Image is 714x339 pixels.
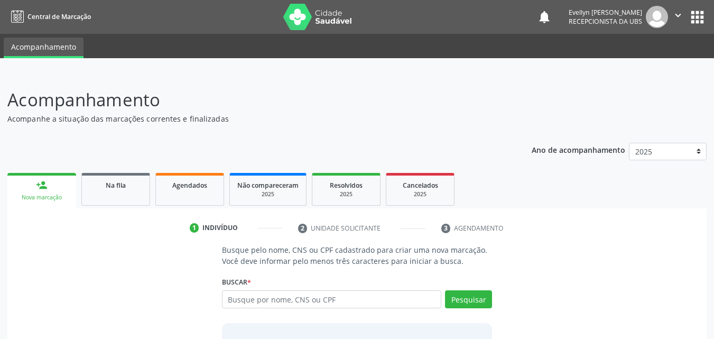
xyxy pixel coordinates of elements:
div: 2025 [237,190,299,198]
div: person_add [36,179,48,191]
span: Central de Marcação [27,12,91,21]
div: Nova marcação [15,194,69,201]
span: Recepcionista da UBS [569,17,642,26]
p: Acompanhe a situação das marcações correntes e finalizadas [7,113,497,124]
span: Na fila [106,181,126,190]
button: Pesquisar [445,290,492,308]
label: Buscar [222,274,251,290]
button: apps [688,8,707,26]
a: Central de Marcação [7,8,91,25]
p: Ano de acompanhamento [532,143,625,156]
img: img [646,6,668,28]
i:  [672,10,684,21]
span: Cancelados [403,181,438,190]
div: Evellyn [PERSON_NAME] [569,8,642,17]
span: Não compareceram [237,181,299,190]
span: Resolvidos [330,181,363,190]
a: Acompanhamento [4,38,84,58]
button: notifications [537,10,552,24]
div: Indivíduo [202,223,238,233]
button:  [668,6,688,28]
div: 1 [190,223,199,233]
p: Acompanhamento [7,87,497,113]
span: Agendados [172,181,207,190]
input: Busque por nome, CNS ou CPF [222,290,442,308]
div: 2025 [320,190,373,198]
p: Busque pelo nome, CNS ou CPF cadastrado para criar uma nova marcação. Você deve informar pelo men... [222,244,493,267]
div: 2025 [394,190,447,198]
